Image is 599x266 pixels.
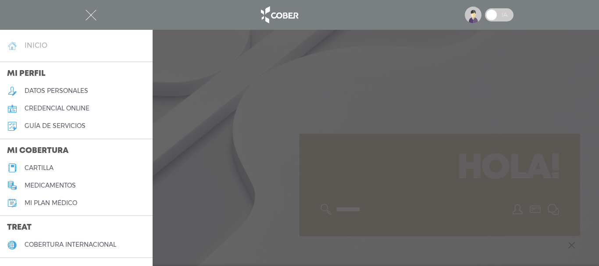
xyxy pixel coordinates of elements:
[465,7,481,23] img: profile-placeholder.svg
[25,241,116,248] h5: cobertura internacional
[256,4,302,25] img: logo_cober_home-white.png
[86,10,96,21] img: Cober_menu-close-white.svg
[25,41,47,50] h4: inicio
[25,182,76,189] h5: medicamentos
[25,122,86,130] h5: guía de servicios
[25,164,53,172] h5: cartilla
[25,199,77,207] h5: Mi plan médico
[25,87,88,95] h5: datos personales
[25,105,89,112] h5: credencial online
